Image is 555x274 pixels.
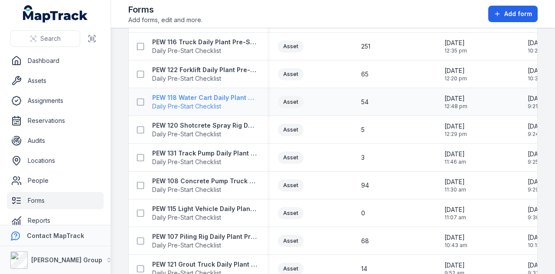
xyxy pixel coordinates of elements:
[152,241,257,250] span: Daily Pre-Start Checklist
[444,178,466,186] span: [DATE]
[152,205,257,222] a: PEW 115 Light Vehicle Daily Plant Pre-Start ChecklistDaily Pre-Start Checklist
[528,150,548,158] span: [DATE]
[152,149,257,158] strong: PEW 131 Track Pump Daily Plant Pre-Start
[361,42,370,51] span: 251
[528,233,549,242] span: [DATE]
[278,207,304,219] div: Asset
[444,103,467,110] span: 12:48 pm
[361,125,365,134] span: 5
[528,39,550,54] time: 21/08/2025, 10:29:11 am
[361,98,369,106] span: 54
[444,94,467,110] time: 04/11/2024, 12:48:18 pm
[278,96,304,108] div: Asset
[152,46,257,55] span: Daily Pre-Start Checklist
[152,149,257,166] a: PEW 131 Track Pump Daily Plant Pre-StartDaily Pre-Start Checklist
[528,214,548,221] span: 9:30 am
[31,256,102,264] strong: [PERSON_NAME] Group
[128,16,202,24] span: Add forms, edit and more.
[444,158,466,165] span: 11:46 am
[7,172,104,189] a: People
[7,152,104,169] a: Locations
[23,5,88,23] a: MapTrack
[152,38,257,46] strong: PEW 116 Truck Daily Plant Pre-Start Checklist
[444,214,466,221] span: 11:07 am
[528,122,548,138] time: 11/08/2025, 9:24:34 am
[444,39,467,47] span: [DATE]
[152,121,257,139] a: PEW 120 Shotcrete Spray Rig Daily Plant Pre-Start ChecklistDaily Pre-Start Checklist
[528,39,550,47] span: [DATE]
[152,93,257,111] a: PEW 118 Water Cart Daily Plant Pre-Start ChecklistDaily Pre-Start Checklist
[444,66,467,75] span: [DATE]
[528,75,551,82] span: 10:30 am
[7,132,104,149] a: Audits
[444,75,467,82] span: 12:20 pm
[278,68,304,80] div: Asset
[444,150,466,158] span: [DATE]
[528,205,548,221] time: 11/08/2025, 9:30:28 am
[152,93,257,102] strong: PEW 118 Water Cart Daily Plant Pre-Start Checklist
[10,30,80,47] button: Search
[361,70,369,79] span: 65
[444,150,466,165] time: 04/11/2024, 11:46:58 am
[152,66,257,74] strong: PEW 122 Forklift Daily Plant Pre-Start Checklist
[444,66,467,82] time: 08/11/2024, 12:20:25 pm
[528,158,548,165] span: 9:25 am
[444,205,466,214] span: [DATE]
[152,213,257,222] span: Daily Pre-Start Checklist
[361,237,369,245] span: 68
[528,66,551,75] span: [DATE]
[444,205,466,221] time: 04/11/2024, 11:07:34 am
[528,94,548,103] span: [DATE]
[528,47,550,54] span: 10:29 am
[488,6,538,22] button: Add form
[444,242,467,249] span: 10:43 am
[444,131,467,138] span: 12:29 pm
[444,47,467,54] span: 12:35 pm
[152,260,257,269] strong: PEW 121 Grout Truck Daily Plant Pre-Start Checklist
[528,178,548,186] span: [DATE]
[152,38,257,55] a: PEW 116 Truck Daily Plant Pre-Start ChecklistDaily Pre-Start Checklist
[152,74,257,83] span: Daily Pre-Start Checklist
[528,205,548,214] span: [DATE]
[152,185,257,194] span: Daily Pre-Start Checklist
[444,261,465,270] span: [DATE]
[278,124,304,136] div: Asset
[444,122,467,131] span: [DATE]
[361,153,365,162] span: 3
[361,181,369,190] span: 94
[528,66,551,82] time: 21/08/2025, 10:30:31 am
[152,158,257,166] span: Daily Pre-Start Checklist
[7,212,104,229] a: Reports
[7,192,104,209] a: Forms
[444,233,467,249] time: 04/11/2024, 10:43:04 am
[7,92,104,109] a: Assignments
[528,150,548,165] time: 11/08/2025, 9:25:28 am
[152,177,257,185] strong: PEW 108 Concrete Pump Truck Daily Plant Pre-Start Checklist
[528,131,548,138] span: 9:24 am
[528,122,548,131] span: [DATE]
[152,130,257,139] span: Daily Pre-Start Checklist
[504,10,532,18] span: Add form
[278,40,304,53] div: Asset
[278,152,304,164] div: Asset
[528,94,548,110] time: 11/08/2025, 9:21:48 am
[528,178,548,193] time: 11/08/2025, 9:29:36 am
[152,121,257,130] strong: PEW 120 Shotcrete Spray Rig Daily Plant Pre-Start Checklist
[361,264,367,273] span: 14
[528,103,548,110] span: 9:21 am
[444,186,466,193] span: 11:30 am
[528,186,548,193] span: 9:29 am
[528,261,548,270] span: [DATE]
[152,232,257,241] strong: PEW 107 Piling Rig Daily Plant Pre-Start Checklist
[40,34,61,43] span: Search
[278,235,304,247] div: Asset
[444,233,467,242] span: [DATE]
[444,39,467,54] time: 08/11/2024, 12:35:40 pm
[152,66,257,83] a: PEW 122 Forklift Daily Plant Pre-Start ChecklistDaily Pre-Start Checklist
[528,242,549,249] span: 10:15 am
[7,52,104,69] a: Dashboard
[444,94,467,103] span: [DATE]
[152,102,257,111] span: Daily Pre-Start Checklist
[152,205,257,213] strong: PEW 115 Light Vehicle Daily Plant Pre-Start Checklist
[152,177,257,194] a: PEW 108 Concrete Pump Truck Daily Plant Pre-Start ChecklistDaily Pre-Start Checklist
